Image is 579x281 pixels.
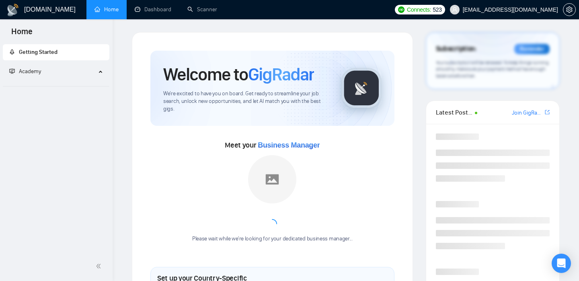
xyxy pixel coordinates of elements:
[452,7,458,12] span: user
[94,6,119,13] a: homeHome
[545,109,550,115] span: export
[187,235,357,243] div: Please wait while we're looking for your dedicated business manager...
[248,155,296,203] img: placeholder.png
[163,90,329,113] span: We're excited to have you on board. Get ready to streamline your job search, unlock new opportuni...
[248,64,314,85] span: GigRadar
[3,83,109,88] li: Academy Homepage
[563,6,576,13] a: setting
[552,254,571,273] div: Open Intercom Messenger
[96,262,104,270] span: double-left
[3,44,109,60] li: Getting Started
[187,6,217,13] a: searchScanner
[563,3,576,16] button: setting
[436,59,549,79] span: Your subscription will be renewed. To keep things running smoothly, make sure your payment method...
[514,44,550,54] div: Reminder
[563,6,575,13] span: setting
[407,5,431,14] span: Connects:
[9,68,41,75] span: Academy
[225,141,320,150] span: Meet your
[258,141,320,149] span: Business Manager
[5,26,39,43] span: Home
[9,49,15,55] span: rocket
[267,219,277,229] span: loading
[19,68,41,75] span: Academy
[19,49,57,55] span: Getting Started
[341,68,382,108] img: gigradar-logo.png
[436,42,476,56] span: Subscription
[9,68,15,74] span: fund-projection-screen
[398,6,404,13] img: upwork-logo.png
[512,109,543,117] a: Join GigRadar Slack Community
[135,6,171,13] a: dashboardDashboard
[545,109,550,116] a: export
[433,5,441,14] span: 523
[163,64,314,85] h1: Welcome to
[436,107,472,117] span: Latest Posts from the GigRadar Community
[6,4,19,16] img: logo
